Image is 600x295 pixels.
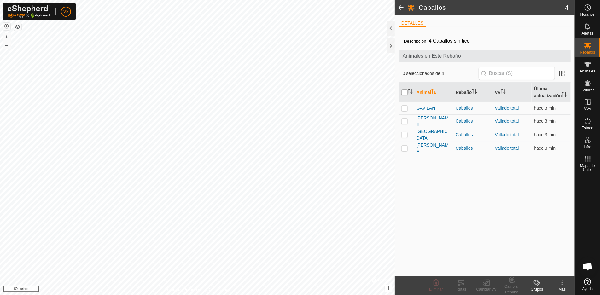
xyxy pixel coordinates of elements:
[403,71,444,76] font: 0 seleccionados de 4
[3,41,10,49] button: –
[3,23,10,30] button: Restablecer mapa
[495,132,519,137] a: Vallado total
[534,146,556,151] span: 27 ago 2025, 11:00
[534,132,556,137] font: hace 3 min
[3,33,10,41] button: +
[534,106,556,111] font: hace 3 min
[479,67,555,80] input: Buscar (S)
[417,106,435,111] font: GAVILÁN
[495,146,519,151] a: Vallado total
[429,38,470,43] font: 4 Caballos sin tico
[408,90,413,95] p-sorticon: Activar para ordenar
[417,129,450,141] font: [GEOGRAPHIC_DATA]
[8,5,50,18] img: Logotipo de Gallagher
[501,90,506,95] p-sorticon: Activar para ordenar
[456,90,472,95] font: Rebaño
[578,257,597,276] a: Chat abierto
[5,33,9,40] font: +
[456,146,473,151] font: Caballos
[456,106,473,111] font: Caballos
[559,287,566,292] font: Más
[472,90,477,95] p-sorticon: Activar para ordenar
[456,287,466,292] font: Rutas
[476,287,497,292] font: Cambiar VV
[534,146,556,151] font: hace 3 min
[575,276,600,293] a: Ayuda
[580,69,595,73] font: Animales
[429,287,443,292] font: Eliminar
[209,287,230,292] font: Contáctanos
[534,119,556,124] font: hace 3 min
[584,145,591,149] font: Infra
[63,9,68,14] font: V2
[582,287,593,291] font: Ayuda
[456,132,473,137] font: Caballos
[495,106,519,111] a: Vallado total
[582,31,593,36] font: Alertas
[562,93,567,98] p-sorticon: Activar para ordenar
[209,287,230,292] a: Contáctanos
[534,132,556,137] span: 27 ago 2025, 11:00
[495,90,501,95] font: VV
[456,119,473,124] font: Caballos
[582,126,593,130] font: Estado
[534,106,556,111] span: 27 ago 2025, 11:00
[431,90,436,95] p-sorticon: Activar para ordenar
[417,142,449,154] font: [PERSON_NAME]
[14,23,21,31] button: Capas del Mapa
[417,115,449,127] font: [PERSON_NAME]
[165,287,201,292] font: Política de Privacidad
[403,53,461,59] font: Animales en Este Rebaño
[531,287,543,292] font: Grupos
[495,119,519,124] a: Vallado total
[565,4,568,11] font: 4
[584,107,591,111] font: VVs
[504,284,519,294] font: Cambiar Rebaño
[385,285,392,292] button: i
[580,164,595,172] font: Mapa de Calor
[5,42,8,48] font: –
[580,12,595,17] font: Horarios
[401,20,424,26] font: DETALLES
[534,119,556,124] span: 27 ago 2025, 11:00
[404,39,426,43] font: Descripción
[388,286,389,291] font: i
[580,88,594,92] font: Collares
[419,4,446,11] font: Caballos
[534,86,562,98] font: Última actualización
[165,287,201,292] a: Política de Privacidad
[417,90,431,95] font: Animal
[580,50,595,55] font: Rebaños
